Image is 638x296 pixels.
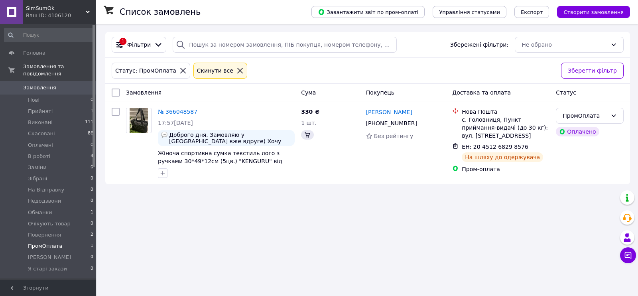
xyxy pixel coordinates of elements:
span: Без рейтингу [374,133,414,139]
span: 330 ₴ [301,109,319,115]
span: Доброго дня. Замовляю у [GEOGRAPHIC_DATA] вже вдруге) Хочу чорну сумку з білим логотипом «Адідас». [169,132,291,144]
div: Пром-оплата [462,165,549,173]
span: 111 [85,119,93,126]
span: Недодзвони [28,197,61,205]
img: Фото товару [130,108,148,133]
span: SimSumOk [26,5,86,12]
span: Виконані [28,119,53,126]
div: Cкинути все [195,66,235,75]
span: 4 [91,153,93,160]
span: Експорт [521,9,543,15]
button: Створити замовлення [557,6,630,18]
span: 0 [91,142,93,149]
div: Статус: ПромОплата [114,66,178,75]
span: ПромОплата [28,243,62,250]
span: Управління статусами [439,9,500,15]
span: Статус [556,89,576,96]
span: Створити замовлення [563,9,624,15]
span: В роботі [28,153,50,160]
div: Ваш ID: 4106120 [26,12,96,19]
span: 0 [91,265,93,272]
div: с. Головниця, Пункт приймання-видачі (до 30 кг): вул. [STREET_ADDRESS] [462,116,549,140]
button: Зберегти фільтр [561,63,624,79]
a: Жіноча спортивна сумка текстиль лого з ручками 30*49*12см (5цв.) "KENGURU" від прямого постачальника [158,150,282,172]
input: Пошук за номером замовлення, ПІБ покупця, номером телефону, Email, номером накладної [173,37,397,53]
div: Не обрано [522,40,607,49]
span: На Відправку [28,186,64,193]
span: 17:57[DATE] [158,120,193,126]
span: Замовлення та повідомлення [23,63,96,77]
span: 0 [91,197,93,205]
a: [PERSON_NAME] [366,108,412,116]
span: [PERSON_NAME] [28,254,71,261]
span: Скасовані [28,130,55,137]
span: 0 [91,175,93,182]
span: Зібрані [28,175,47,182]
span: 0 [91,220,93,227]
span: Фільтри [127,41,151,49]
img: :speech_balloon: [161,132,167,138]
span: Повернення [28,231,61,239]
span: Завантажити звіт по пром-оплаті [318,8,418,16]
a: Фото товару [126,108,152,133]
span: 0 [91,164,93,171]
span: 0 [91,254,93,261]
span: Cума [301,89,316,96]
span: Замовлення [126,89,161,96]
span: 2 [91,231,93,239]
span: ЕН: 20 4512 6829 8576 [462,144,528,150]
span: Збережені фільтри: [450,41,508,49]
a: Створити замовлення [549,8,630,15]
span: Очікують товар [28,220,71,227]
div: [PHONE_NUMBER] [364,118,419,129]
span: 1 шт. [301,120,317,126]
button: Чат з покупцем [620,247,636,263]
span: Обманки [28,209,52,216]
span: Оплачені [28,142,53,149]
span: Головна [23,49,45,57]
div: ПромОплата [563,111,607,120]
span: Покупець [366,89,394,96]
span: 1 [91,243,93,250]
span: 0 [91,97,93,104]
button: Управління статусами [433,6,506,18]
span: Я старі закази [28,265,67,272]
button: Експорт [514,6,549,18]
span: Нові [28,97,39,104]
span: Зберегти фільтр [568,66,617,75]
span: Доставка та оплата [452,89,511,96]
span: Прийняті [28,108,53,115]
div: Оплачено [556,127,599,136]
span: 1 [91,209,93,216]
h1: Список замовлень [120,7,201,17]
a: № 366048587 [158,109,197,115]
input: Пошук [4,28,94,42]
span: 86 [88,130,93,137]
button: Завантажити звіт по пром-оплаті [311,6,425,18]
span: 0 [91,186,93,193]
span: Заміни [28,164,47,171]
span: 1 [91,108,93,115]
div: Нова Пошта [462,108,549,116]
div: На шляху до одержувача [462,152,543,162]
span: Замовлення [23,84,56,91]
